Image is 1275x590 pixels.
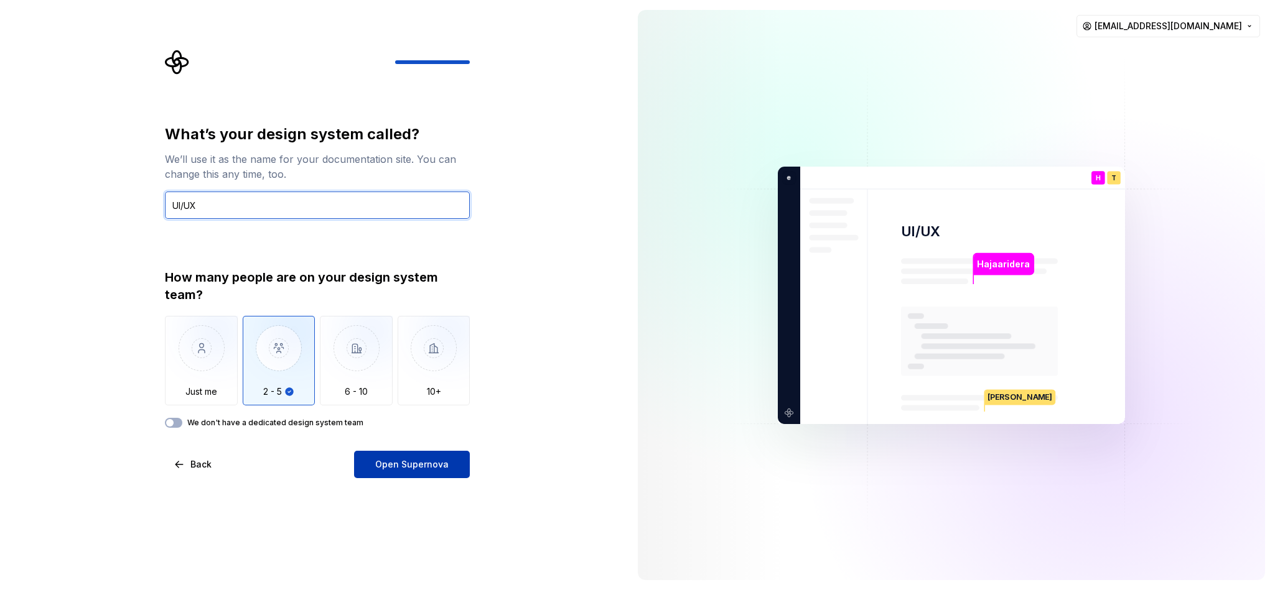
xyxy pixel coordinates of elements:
[165,451,222,478] button: Back
[187,418,363,428] label: We don't have a dedicated design system team
[1096,174,1101,181] p: H
[901,223,940,241] p: UI/UX
[190,458,212,471] span: Back
[1095,20,1242,32] span: [EMAIL_ADDRESS][DOMAIN_NAME]
[977,257,1030,270] p: Hajaaridera
[354,451,470,478] button: Open Supernova
[782,172,791,183] p: e
[1077,15,1260,37] button: [EMAIL_ADDRESS][DOMAIN_NAME]
[165,269,470,303] div: How many people are on your design system team?
[165,124,470,144] div: What’s your design system called?
[165,191,470,219] input: Design system name
[375,458,449,471] span: Open Supernova
[985,389,1055,405] p: [PERSON_NAME]
[165,152,470,182] div: We’ll use it as the name for your documentation site. You can change this any time, too.
[1107,171,1121,185] div: T
[165,50,190,75] svg: Supernova Logo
